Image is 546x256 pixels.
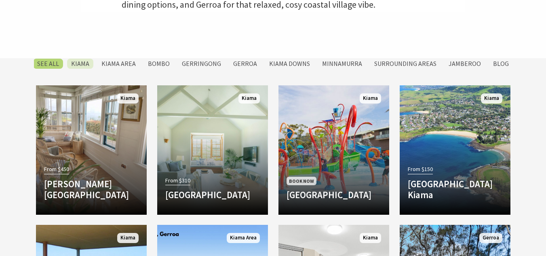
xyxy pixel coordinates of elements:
h4: [GEOGRAPHIC_DATA] Kiama [408,178,502,201]
span: Kiama [238,93,260,104]
span: Kiama Area [227,233,260,243]
h4: [GEOGRAPHIC_DATA] [287,189,381,201]
span: From $150 [408,165,433,174]
label: Kiama [67,59,93,69]
label: Gerroa [229,59,261,69]
span: From $450 [44,165,69,174]
span: From $310 [165,176,190,185]
a: Another Image Used From $310 [GEOGRAPHIC_DATA] Kiama [157,85,268,215]
label: Kiama Area [97,59,140,69]
label: Bombo [144,59,174,69]
label: Minnamurra [318,59,366,69]
label: Surrounding Areas [370,59,441,69]
label: Kiama Downs [265,59,314,69]
span: Gerroa [479,233,502,243]
label: SEE All [33,59,63,69]
label: Jamberoo [445,59,485,69]
span: Kiama [360,233,381,243]
span: Kiama [360,93,381,104]
span: Kiama [117,93,139,104]
h4: [PERSON_NAME][GEOGRAPHIC_DATA] [44,178,139,201]
span: Book Now [287,177,316,185]
h4: [GEOGRAPHIC_DATA] [165,189,260,201]
span: Kiama [117,233,139,243]
a: Book Now [GEOGRAPHIC_DATA] Kiama [278,85,389,215]
a: From $450 [PERSON_NAME][GEOGRAPHIC_DATA] Kiama [36,85,147,215]
span: Kiama [481,93,502,104]
label: Gerringong [178,59,225,69]
a: From $150 [GEOGRAPHIC_DATA] Kiama Kiama [400,85,510,215]
label: Blog [489,59,513,69]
